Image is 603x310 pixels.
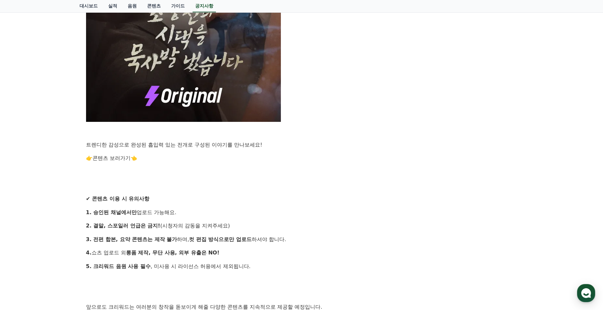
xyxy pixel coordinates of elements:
p: 👉 👈 [86,154,517,162]
p: 트렌디한 감성으로 완성된 흡입력 있는 전개로 구성된 이야기를 만나보세요! [86,141,517,149]
strong: 4. [86,250,92,256]
p: , 미사용 시 라이선스 허용에서 제외됩니다. [86,262,517,271]
strong: 롱폼 제작, 무단 사용, 외부 유출은 NO! [126,250,220,256]
strong: 2. 결말, 스포일러 언급은 금지! [86,223,160,229]
a: 설정 [84,206,125,222]
a: 콘텐츠 보러가기 [93,155,131,161]
strong: ✔ 콘텐츠 이용 시 유의사항 [86,196,150,202]
p: 쇼츠 업로드 외 [86,249,517,257]
p: 업로드 가능해요. [86,208,517,217]
a: 홈 [2,206,43,222]
span: 대화 [59,216,67,221]
a: 대화 [43,206,84,222]
p: 하며, 하셔야 합니다. [86,235,517,244]
p: (시청자의 감동을 지켜주세요) [86,222,517,230]
strong: 3. 전편 합본, 요약 콘텐츠는 제작 불가 [86,236,177,242]
strong: 5. 크리워드 음원 사용 필수 [86,263,151,269]
strong: 컷 편집 방식으로만 업로드 [189,236,252,242]
strong: 1. 승인된 채널에서만 [86,209,137,215]
span: 설정 [100,216,108,221]
span: 홈 [20,216,24,221]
